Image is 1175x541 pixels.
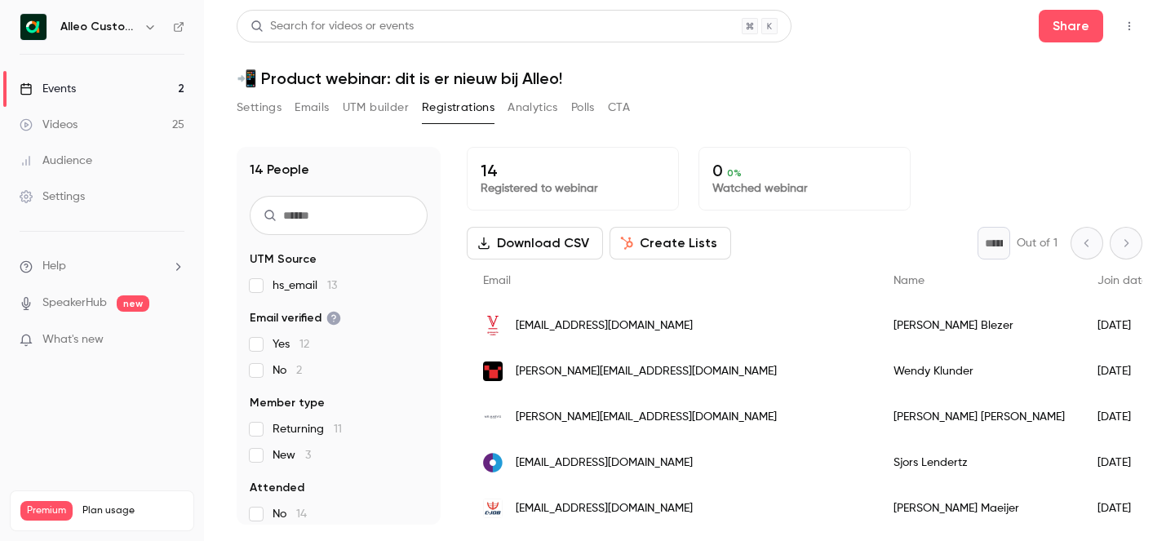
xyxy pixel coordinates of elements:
[1081,394,1164,440] div: [DATE]
[1081,486,1164,531] div: [DATE]
[273,447,311,463] span: New
[1081,348,1164,394] div: [DATE]
[20,501,73,521] span: Premium
[877,303,1081,348] div: [PERSON_NAME] Blezer
[343,95,409,121] button: UTM builder
[483,499,503,518] img: c-job.com
[712,180,897,197] p: Watched webinar
[273,421,342,437] span: Returning
[481,180,665,197] p: Registered to webinar
[42,258,66,275] span: Help
[877,348,1081,394] div: Wendy Klunder
[467,227,603,259] button: Download CSV
[250,480,304,496] span: Attended
[273,277,337,294] span: hs_email
[327,280,337,291] span: 13
[483,275,511,286] span: Email
[516,317,693,335] span: [EMAIL_ADDRESS][DOMAIN_NAME]
[727,167,742,179] span: 0 %
[481,161,665,180] p: 14
[250,395,325,411] span: Member type
[60,19,137,35] h6: Alleo Customer Success
[117,295,149,312] span: new
[20,117,78,133] div: Videos
[237,95,282,121] button: Settings
[516,409,777,426] span: [PERSON_NAME][EMAIL_ADDRESS][DOMAIN_NAME]
[508,95,558,121] button: Analytics
[250,251,317,268] span: UTM Source
[20,258,184,275] li: help-dropdown-opener
[305,450,311,461] span: 3
[295,95,329,121] button: Emails
[877,486,1081,531] div: [PERSON_NAME] Maeijer
[20,153,92,169] div: Audience
[237,69,1142,88] h1: 📲 Product webinar: dit is er nieuw bij Alleo!
[20,188,85,205] div: Settings
[165,333,184,348] iframe: Noticeable Trigger
[299,339,309,350] span: 12
[82,504,184,517] span: Plan usage
[250,160,309,180] h1: 14 People
[483,361,503,381] img: redpanda.works
[893,275,924,286] span: Name
[273,506,307,522] span: No
[516,500,693,517] span: [EMAIL_ADDRESS][DOMAIN_NAME]
[1039,10,1103,42] button: Share
[273,362,302,379] span: No
[20,81,76,97] div: Events
[251,18,414,35] div: Search for videos or events
[334,423,342,435] span: 11
[296,508,307,520] span: 14
[422,95,494,121] button: Registrations
[610,227,731,259] button: Create Lists
[877,440,1081,486] div: Sjors Lendertz
[273,336,309,353] span: Yes
[516,363,777,380] span: [PERSON_NAME][EMAIL_ADDRESS][DOMAIN_NAME]
[1097,275,1148,286] span: Join date
[608,95,630,121] button: CTA
[1081,303,1164,348] div: [DATE]
[877,394,1081,440] div: [PERSON_NAME] [PERSON_NAME]
[483,407,503,427] img: mrmarvis.com
[516,455,693,472] span: [EMAIL_ADDRESS][DOMAIN_NAME]
[1081,440,1164,486] div: [DATE]
[42,295,107,312] a: SpeakerHub
[483,316,503,335] img: vaals.nl
[483,453,503,472] img: chill.nu
[250,310,341,326] span: Email verified
[296,365,302,376] span: 2
[42,331,104,348] span: What's new
[1017,235,1057,251] p: Out of 1
[571,95,595,121] button: Polls
[20,14,47,40] img: Alleo Customer Success
[712,161,897,180] p: 0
